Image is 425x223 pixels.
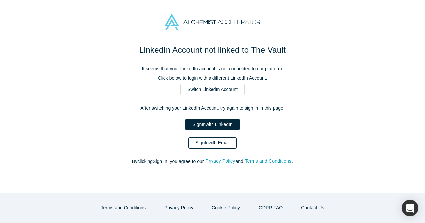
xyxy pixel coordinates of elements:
button: Privacy Policy [205,157,235,165]
button: Privacy Policy [157,202,200,214]
button: Terms and Conditions [94,202,153,214]
h1: LinkedIn Account not linked to The Vault [73,44,352,56]
p: It seems that your LinkedIn account is not connected to our platform. [73,65,352,72]
a: Switch LinkedIn Account [180,84,245,95]
a: SignInwith Email [188,137,237,149]
p: After switching your LinkedIn Account, try again to sign in in this page. [73,105,352,112]
button: Contact Us [294,202,331,214]
p: Click below to login with a different LinkedIn Account. [73,75,352,82]
img: Alchemist Accelerator Logo [165,14,260,30]
a: GDPR FAQ [252,202,290,214]
a: SignInwith LinkedIn [185,119,239,130]
button: Cookie Policy [205,202,247,214]
button: Terms and Conditions [245,157,292,165]
p: By clicking Sign In , you agree to our and . [73,158,352,165]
